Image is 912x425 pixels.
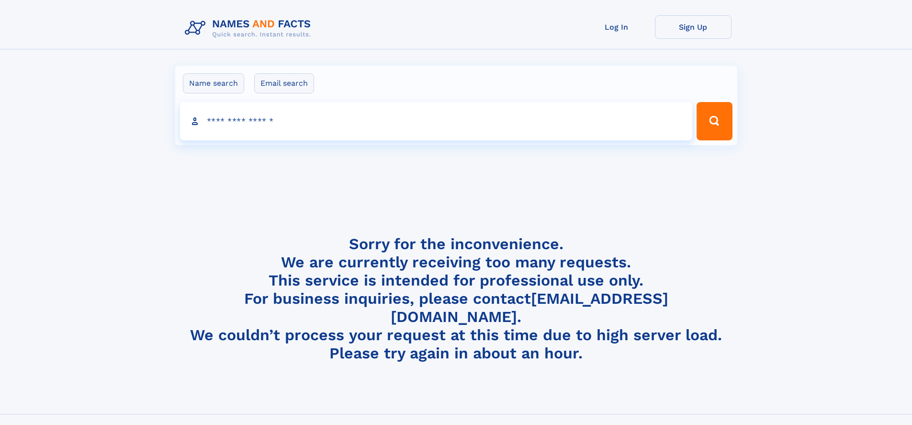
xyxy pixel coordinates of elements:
[655,15,732,39] a: Sign Up
[180,102,693,140] input: search input
[578,15,655,39] a: Log In
[181,15,319,41] img: Logo Names and Facts
[181,235,732,363] h4: Sorry for the inconvenience. We are currently receiving too many requests. This service is intend...
[254,73,314,93] label: Email search
[183,73,244,93] label: Name search
[697,102,732,140] button: Search Button
[391,289,668,326] a: [EMAIL_ADDRESS][DOMAIN_NAME]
